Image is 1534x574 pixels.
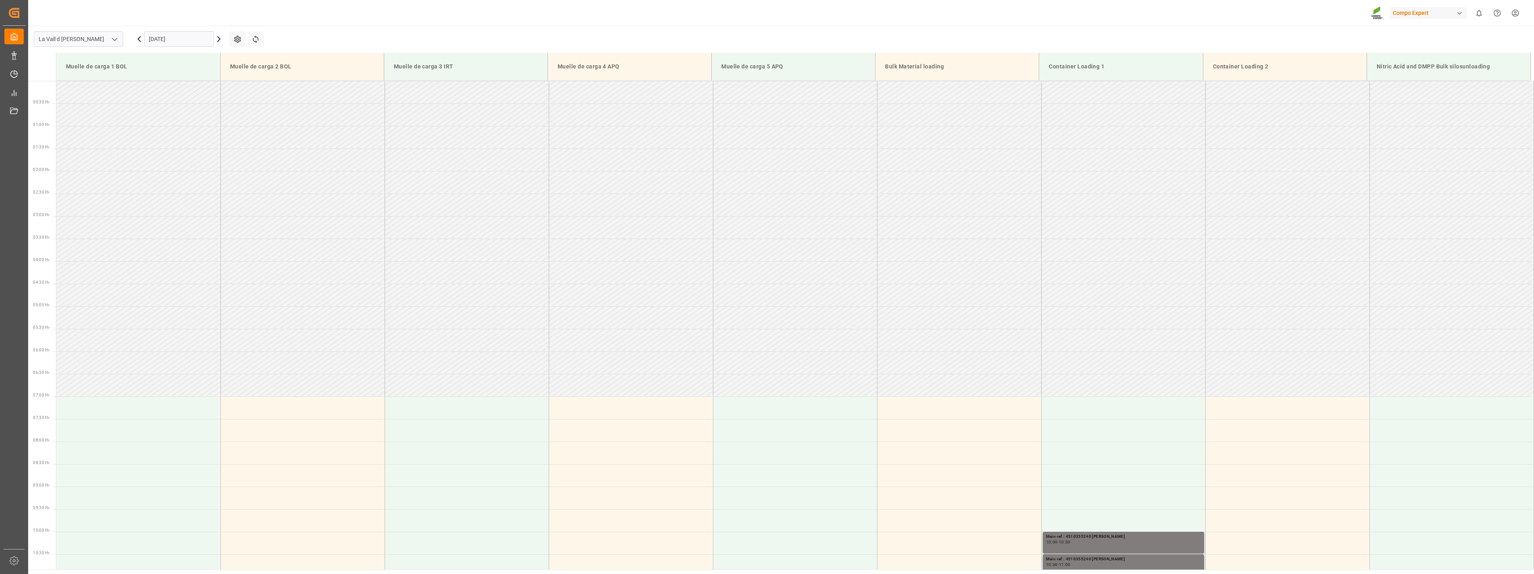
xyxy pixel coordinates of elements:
div: 10:00 [1046,540,1058,544]
span: 01:00 Hr [33,122,49,127]
span: 08:00 Hr [33,438,49,442]
div: Muelle de carga 2 BOL [227,59,377,74]
span: 09:00 Hr [33,483,49,487]
span: 06:00 Hr [33,348,49,352]
span: 06:30 Hr [33,370,49,375]
input: Type to search/select [34,31,123,47]
div: - [1058,540,1059,544]
div: 11:00 [1059,563,1071,566]
div: 10:30 [1059,540,1071,544]
div: Nitric Acid and DMPP Bulk silosunloading [1373,59,1524,74]
span: 04:30 Hr [33,280,49,285]
div: Muelle de carga 5 APQ [718,59,869,74]
button: show 0 new notifications [1470,4,1488,22]
span: 10:30 Hr [33,551,49,555]
input: DD.MM.YYYY [144,31,214,47]
div: Container Loading 2 [1210,59,1360,74]
div: Muelle de carga 1 BOL [63,59,214,74]
button: open menu [108,33,120,45]
div: - [1058,563,1059,566]
span: 02:00 Hr [33,167,49,172]
span: 05:30 Hr [33,325,49,330]
span: 03:00 Hr [33,213,49,217]
span: 10:00 Hr [33,528,49,533]
button: Compo Expert [1390,5,1470,21]
div: Bulk Material loading [882,59,1032,74]
div: Muelle de carga 4 APQ [554,59,705,74]
div: 10:30 [1046,563,1058,566]
span: 07:00 Hr [33,393,49,397]
div: Muelle de carga 3 IRT [391,59,541,74]
span: 09:30 Hr [33,506,49,510]
div: Container Loading 1 [1046,59,1196,74]
span: 02:30 Hr [33,190,49,194]
div: Main ref : 4510355240 [PERSON_NAME] [1046,556,1201,563]
span: 08:30 Hr [33,460,49,465]
span: 05:00 Hr [33,303,49,307]
div: Main ref : 4510355240 [PERSON_NAME] [1046,533,1201,540]
span: 00:30 Hr [33,100,49,104]
span: 04:00 Hr [33,258,49,262]
span: 07:30 Hr [33,415,49,420]
span: 03:30 Hr [33,235,49,240]
div: Compo Expert [1390,7,1467,19]
img: Screenshot%202023-09-29%20at%2010.02.21.png_1712312052.png [1371,6,1384,20]
span: 01:30 Hr [33,145,49,149]
button: Help Center [1488,4,1506,22]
